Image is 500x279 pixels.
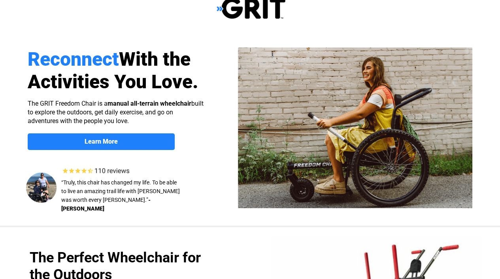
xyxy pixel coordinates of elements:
input: Get more information [28,191,96,206]
span: The GRIT Freedom Chair is a built to explore the outdoors, get daily exercise, and go on adventur... [28,100,204,125]
span: Reconnect [28,48,119,70]
strong: Learn More [85,138,118,145]
a: Learn More [28,133,175,150]
span: With the [119,48,191,70]
strong: manual all-terrain wheelchair [108,100,191,107]
span: Activities You Love. [28,70,198,93]
span: “Truly, this chair has changed my life. To be able to live an amazing trail life with [PERSON_NAM... [61,179,180,203]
